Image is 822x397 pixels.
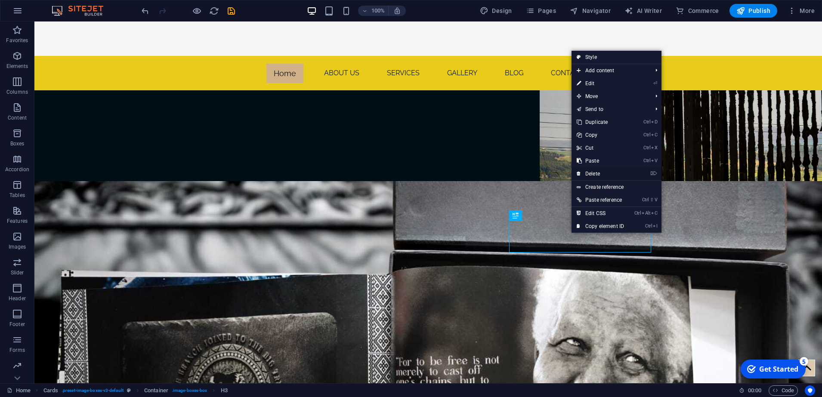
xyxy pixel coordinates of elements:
i: Alt [642,210,650,216]
a: CtrlAltCEdit CSS [572,207,629,220]
i: Ctrl [634,210,641,216]
i: ⇧ [650,197,654,203]
a: Create reference [572,181,661,194]
a: Send to [572,103,649,116]
span: Pages [526,6,556,15]
div: Design (Ctrl+Alt+Y) [476,4,516,18]
span: Move [572,90,649,103]
p: Favorites [6,37,28,44]
a: CtrlXCut [572,142,629,154]
i: Ctrl [643,145,650,151]
button: Code [769,385,798,396]
div: Get Started 5 items remaining, 0% complete [5,3,70,22]
p: Marketing [5,372,29,379]
p: Forms [9,347,25,354]
a: ⏎Edit [572,77,629,90]
i: Save (Ctrl+S) [226,6,236,16]
i: Reload page [209,6,219,16]
button: 100% [358,6,389,16]
span: . image-boxes-box [172,385,207,396]
i: Ctrl [642,197,649,203]
span: More [788,6,815,15]
i: I [653,223,657,229]
img: Editor Logo [49,6,114,16]
p: Tables [9,192,25,199]
i: Undo: Delete elements (Ctrl+Z) [140,6,150,16]
button: Design [476,4,516,18]
i: C [651,210,657,216]
p: Slider [11,269,24,276]
i: Ctrl [643,158,650,163]
i: ⏎ [653,80,657,86]
span: Design [480,6,512,15]
i: On resize automatically adjust zoom level to fit chosen device. [393,7,401,15]
span: Publish [736,6,770,15]
a: Ctrl⇧VPaste reference [572,194,629,206]
span: Click to select. Double-click to edit [221,385,228,396]
a: Click to cancel selection. Double-click to open Pages [7,385,31,396]
button: Commerce [672,4,723,18]
a: CtrlDDuplicate [572,116,629,129]
p: Images [9,243,26,250]
a: CtrlCCopy [572,129,629,142]
i: Ctrl [643,119,650,125]
i: X [651,145,657,151]
button: Click here to leave preview mode and continue editing [192,6,202,16]
div: Get Started [23,8,62,18]
p: Footer [9,321,25,328]
i: V [651,158,657,163]
h6: Session time [739,385,762,396]
span: . preset-image-boxes-v3-default [62,385,124,396]
button: Publish [729,4,777,18]
span: Commerce [676,6,719,15]
span: Code [773,385,794,396]
i: C [651,132,657,138]
p: Elements [6,63,28,70]
span: Add content [572,64,649,77]
button: AI Writer [621,4,665,18]
i: V [655,197,657,203]
button: reload [209,6,219,16]
i: Ctrl [645,223,652,229]
button: save [226,6,236,16]
button: Usercentrics [805,385,815,396]
p: Features [7,218,28,225]
span: AI Writer [624,6,662,15]
span: Navigator [570,6,611,15]
span: 00 00 [748,385,761,396]
span: Click to select. Double-click to edit [144,385,168,396]
button: undo [140,6,150,16]
button: Pages [522,4,559,18]
p: Content [8,114,27,121]
a: CtrlVPaste [572,154,629,167]
nav: breadcrumb [43,385,228,396]
a: CtrlICopy element ID [572,220,629,233]
a: ⌦Delete [572,167,629,180]
a: Style [572,51,661,64]
i: D [651,119,657,125]
button: Navigator [566,4,614,18]
span: Click to select. Double-click to edit [43,385,58,396]
h6: 100% [371,6,385,16]
i: Ctrl [643,132,650,138]
p: Columns [6,89,28,95]
p: Accordion [5,166,29,173]
p: Header [9,295,26,302]
i: This element is a customizable preset [127,388,131,393]
i: ⌦ [650,171,657,176]
p: Boxes [10,140,25,147]
span: : [754,387,755,394]
button: More [784,4,818,18]
div: 5 [64,1,72,9]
